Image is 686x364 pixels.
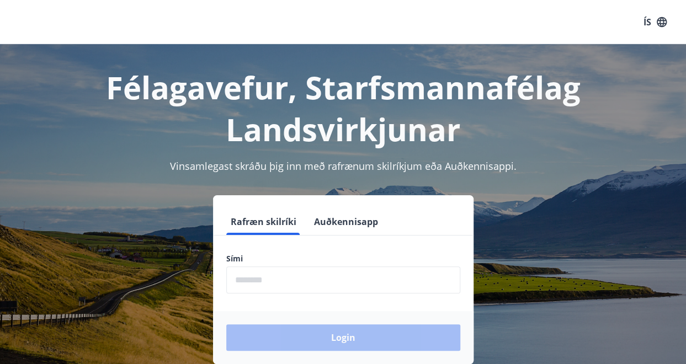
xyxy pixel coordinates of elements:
button: ÍS [637,12,673,32]
label: Sími [226,253,460,264]
h1: Félagavefur, Starfsmannafélag Landsvirkjunar [13,66,673,150]
span: Vinsamlegast skráðu þig inn með rafrænum skilríkjum eða Auðkennisappi. [170,159,517,173]
button: Auðkennisapp [310,208,382,235]
button: Rafræn skilríki [226,208,301,235]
